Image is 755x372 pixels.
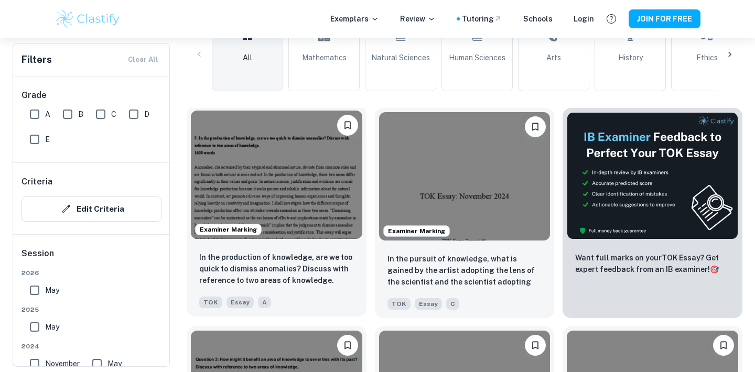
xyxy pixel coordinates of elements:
[302,52,347,63] span: Mathematics
[446,298,459,310] span: C
[45,285,59,296] span: May
[371,52,430,63] span: Natural Sciences
[21,89,162,102] h6: Grade
[199,251,354,286] p: In the production of knowledge, are we too quick to dismiss anomalies? Discuss with reference to ...
[187,108,366,318] a: Examiner MarkingPlease log in to bookmark exemplarsIn the production of knowledge, are we too qui...
[226,297,254,308] span: Essay
[78,108,83,120] span: B
[629,9,700,28] button: JOIN FOR FREE
[375,108,555,318] a: Examiner MarkingPlease log in to bookmark exemplarsIn the pursuit of knowledge, what is gained by...
[696,52,718,63] span: Ethics
[337,115,358,136] button: Please log in to bookmark exemplars
[45,358,80,369] span: November
[243,52,252,63] span: All
[337,335,358,356] button: Please log in to bookmark exemplars
[107,358,122,369] span: May
[21,268,162,278] span: 2026
[45,108,50,120] span: A
[575,252,730,275] p: Want full marks on your TOK Essay ? Get expert feedback from an IB examiner!
[525,116,546,137] button: Please log in to bookmark exemplars
[199,297,222,308] span: TOK
[523,13,553,25] a: Schools
[45,134,50,145] span: E
[462,13,502,25] a: Tutoring
[21,305,162,314] span: 2025
[415,298,442,310] span: Essay
[330,13,379,25] p: Exemplars
[258,297,271,308] span: A
[713,335,734,356] button: Please log in to bookmark exemplars
[387,253,542,289] p: In the pursuit of knowledge, what is gained by the artist adopting the lens of the scientist and ...
[196,225,261,234] span: Examiner Marking
[191,111,362,239] img: TOK Essay example thumbnail: In the production of knowledge, are we t
[379,112,551,240] img: TOK Essay example thumbnail: In the pursuit of knowledge, what is gai
[449,52,505,63] span: Human Sciences
[144,108,149,120] span: D
[384,226,449,236] span: Examiner Marking
[21,196,162,222] button: Edit Criteria
[111,108,116,120] span: C
[21,342,162,351] span: 2024
[387,298,411,310] span: TOK
[710,265,719,273] span: 🎯
[525,335,546,356] button: Please log in to bookmark exemplars
[602,10,620,28] button: Help and Feedback
[567,112,738,239] img: Thumbnail
[21,247,162,268] h6: Session
[563,108,742,318] a: ThumbnailWant full marks on yourTOK Essay? Get expert feedback from an IB examiner!
[21,52,52,67] h6: Filters
[546,52,561,63] span: Arts
[618,52,643,63] span: History
[400,13,436,25] p: Review
[55,8,121,29] img: Clastify logo
[45,321,59,333] span: May
[21,176,52,188] h6: Criteria
[574,13,594,25] a: Login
